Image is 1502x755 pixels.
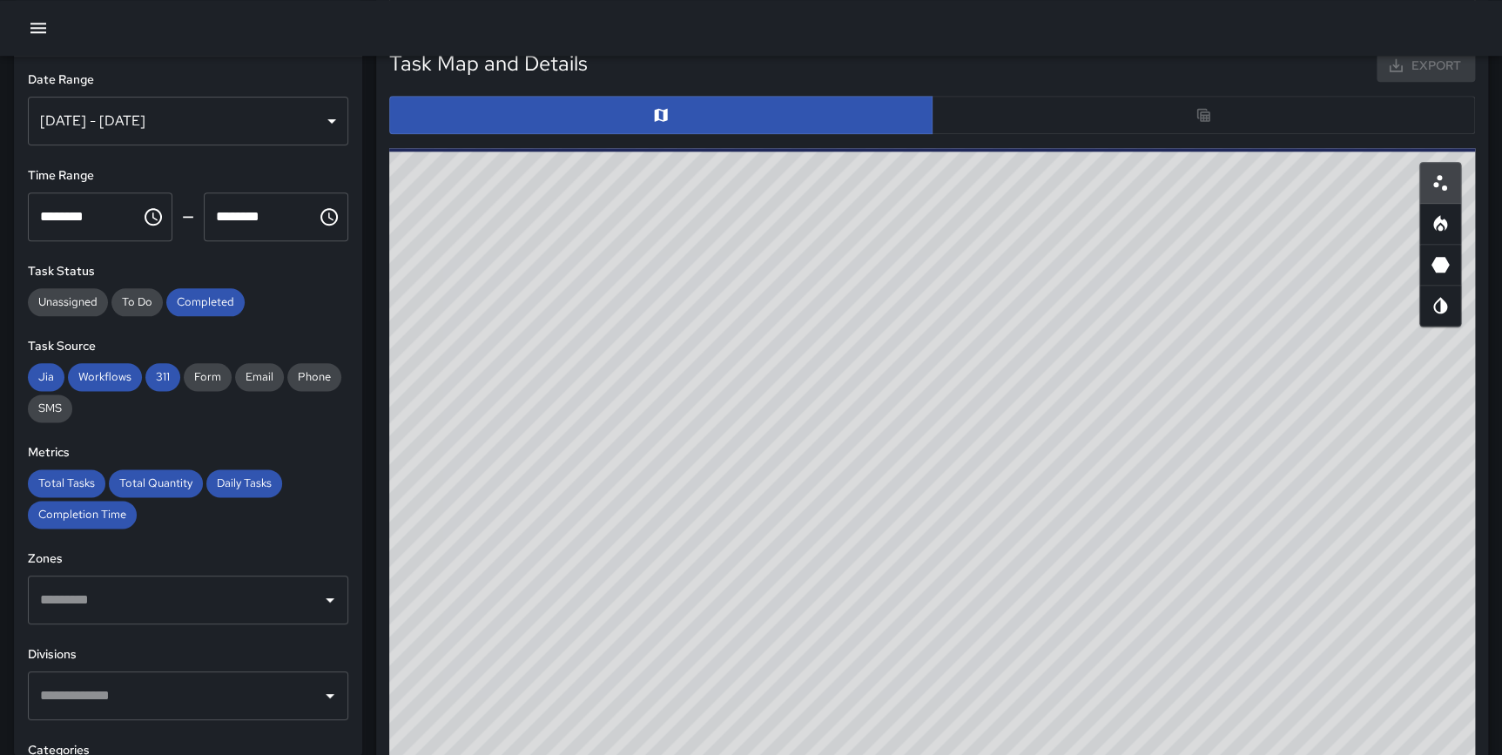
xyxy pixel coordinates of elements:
div: Email [235,363,284,391]
span: Total Tasks [28,475,105,490]
h6: Date Range [28,71,348,90]
h6: Time Range [28,166,348,185]
div: Daily Tasks [206,469,282,497]
div: Workflows [68,363,142,391]
span: Email [235,369,284,384]
div: 311 [145,363,180,391]
span: Total Quantity [109,475,203,490]
div: [DATE] - [DATE] [28,97,348,145]
button: Choose time, selected time is 11:59 PM [312,199,347,234]
span: 311 [145,369,180,384]
svg: 3D Heatmap [1430,254,1451,275]
svg: Heatmap [1430,213,1451,234]
h6: Task Source [28,337,348,356]
svg: Map Style [1430,295,1451,316]
button: Open [318,684,342,708]
span: Completion Time [28,507,137,522]
h6: Divisions [28,645,348,664]
div: Jia [28,363,64,391]
button: Open [318,588,342,612]
span: Completed [166,294,245,309]
h6: Metrics [28,443,348,462]
h6: Zones [28,549,348,569]
span: Workflows [68,369,142,384]
div: To Do [111,288,163,316]
button: Map Style [1419,285,1461,327]
div: Total Tasks [28,469,105,497]
button: Choose time, selected time is 12:00 AM [136,199,171,234]
div: Total Quantity [109,469,203,497]
button: Scatterplot [1419,162,1461,204]
h5: Task Map and Details [389,50,588,78]
div: Completed [166,288,245,316]
div: Unassigned [28,288,108,316]
button: Heatmap [1419,203,1461,245]
div: SMS [28,394,72,422]
div: Form [184,363,232,391]
span: Unassigned [28,294,108,309]
span: SMS [28,401,72,415]
span: Jia [28,369,64,384]
div: Completion Time [28,501,137,529]
span: Daily Tasks [206,475,282,490]
span: Form [184,369,232,384]
svg: Scatterplot [1430,172,1451,193]
h6: Task Status [28,262,348,281]
span: To Do [111,294,163,309]
span: Phone [287,369,341,384]
button: 3D Heatmap [1419,244,1461,286]
div: Phone [287,363,341,391]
